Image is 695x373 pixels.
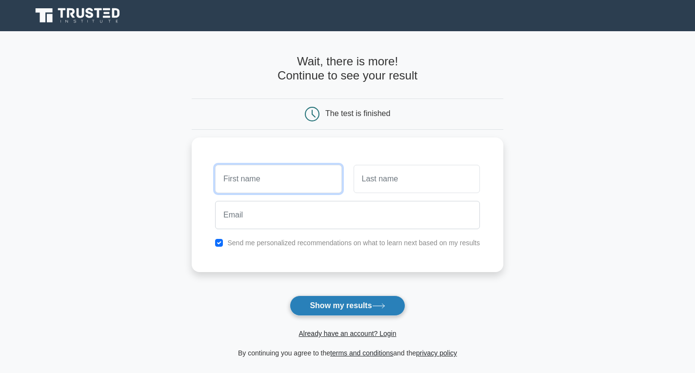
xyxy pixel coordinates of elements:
a: Already have an account? Login [298,330,396,337]
a: terms and conditions [330,349,393,357]
button: Show my results [290,295,405,316]
a: privacy policy [416,349,457,357]
label: Send me personalized recommendations on what to learn next based on my results [227,239,480,247]
input: Last name [354,165,480,193]
input: Email [215,201,480,229]
input: First name [215,165,341,193]
h4: Wait, there is more! Continue to see your result [192,55,503,83]
div: The test is finished [325,109,390,118]
div: By continuing you agree to the and the [186,347,509,359]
